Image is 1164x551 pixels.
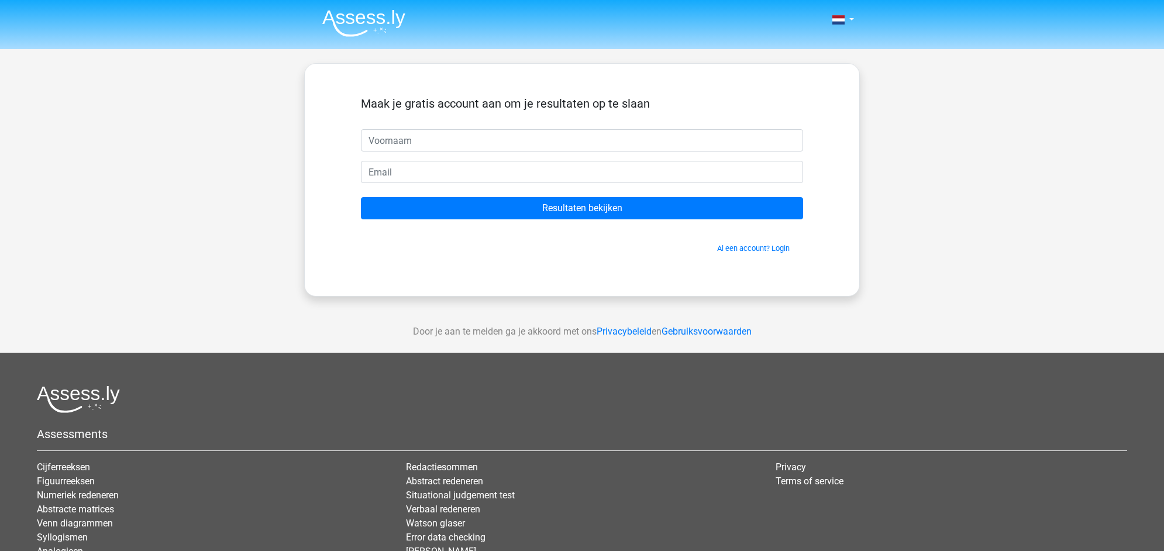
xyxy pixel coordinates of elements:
a: Privacy [776,462,806,473]
h5: Assessments [37,427,1127,441]
a: Venn diagrammen [37,518,113,529]
h5: Maak je gratis account aan om je resultaten op te slaan [361,97,803,111]
img: Assessly logo [37,385,120,413]
a: Verbaal redeneren [406,504,480,515]
a: Abstracte matrices [37,504,114,515]
img: Assessly [322,9,405,37]
a: Numeriek redeneren [37,490,119,501]
input: Voornaam [361,129,803,151]
a: Cijferreeksen [37,462,90,473]
a: Privacybeleid [597,326,652,337]
a: Situational judgement test [406,490,515,501]
a: Syllogismen [37,532,88,543]
a: Figuurreeksen [37,476,95,487]
a: Terms of service [776,476,843,487]
input: Resultaten bekijken [361,197,803,219]
a: Al een account? Login [717,244,790,253]
a: Redactiesommen [406,462,478,473]
input: Email [361,161,803,183]
a: Abstract redeneren [406,476,483,487]
a: Error data checking [406,532,485,543]
a: Watson glaser [406,518,465,529]
a: Gebruiksvoorwaarden [662,326,752,337]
